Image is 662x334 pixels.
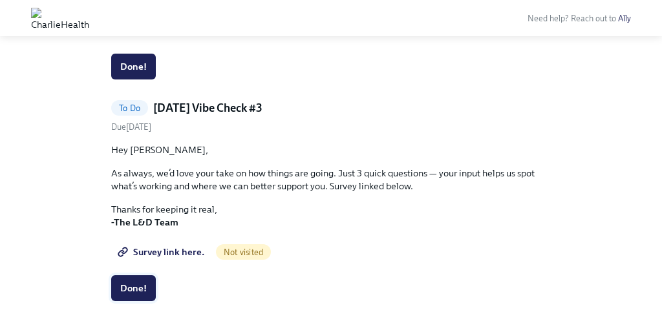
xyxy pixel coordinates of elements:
span: Done! [120,60,147,73]
span: Done! [120,282,147,295]
a: Survey link here. [111,239,213,265]
a: To Do[DATE] Vibe Check #3Due[DATE] [111,100,551,133]
img: CharlieHealth [31,8,89,28]
span: Need help? Reach out to [528,14,631,23]
span: Not visited [216,247,271,257]
p: Thanks for keeping it real, [111,203,551,229]
span: Survey link here. [120,245,204,258]
strong: -The L&D Team [111,216,178,228]
a: Ally [618,14,631,23]
p: As always, we’d love your take on how things are going. Just 3 quick questions — your input helps... [111,167,551,193]
button: Done! [111,54,156,79]
span: To Do [111,103,148,113]
button: Done! [111,275,156,301]
h5: [DATE] Vibe Check #3 [153,100,262,116]
p: Hey [PERSON_NAME], [111,143,551,156]
span: Wednesday, August 27th 2025, 3:00 pm [111,122,151,132]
